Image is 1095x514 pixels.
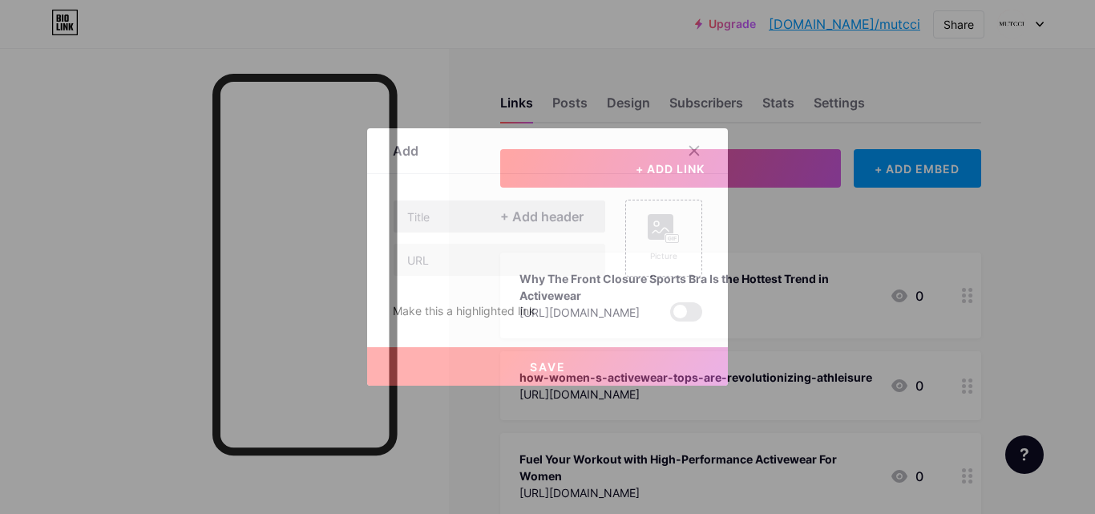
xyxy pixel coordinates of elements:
[393,302,535,322] div: Make this a highlighted link
[394,200,605,233] input: Title
[648,250,680,262] div: Picture
[367,347,728,386] button: Save
[394,244,605,276] input: URL
[393,141,418,160] div: Add
[530,360,566,374] span: Save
